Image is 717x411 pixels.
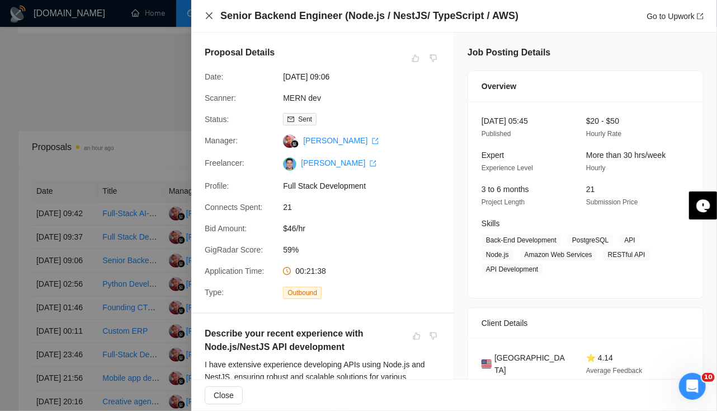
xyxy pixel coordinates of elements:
[283,267,291,275] span: clock-circle
[283,71,451,83] span: [DATE] 09:06
[205,158,244,167] span: Freelancer:
[283,244,451,256] span: 59%
[205,72,223,81] span: Date:
[482,263,543,275] span: API Development
[372,138,379,144] span: export
[586,353,613,362] span: ⭐ 4.14
[283,201,451,213] span: 21
[301,158,376,167] a: [PERSON_NAME] export
[586,164,606,172] span: Hourly
[205,11,214,21] button: Close
[205,327,405,354] h5: Describe your recent experience with Node.js/NestJS API development
[205,288,224,297] span: Type:
[620,234,639,246] span: API
[283,222,451,235] span: $46/hr
[586,130,621,138] span: Hourly Rate
[298,115,312,123] span: Sent
[482,130,511,138] span: Published
[295,267,326,275] span: 00:21:38
[482,80,516,92] span: Overview
[586,185,595,194] span: 21
[283,157,296,171] img: c1xPIZKCd_5qpVW3p9_rL3BM5xnmTxF9N55oKzANS0DJi4p2e9ZOzoRW-Ms11vJalQ
[205,115,229,124] span: Status:
[468,46,550,59] h5: Job Posting Details
[287,116,294,123] span: mail
[482,358,492,370] img: 🇺🇸
[482,164,533,172] span: Experience Level
[220,9,518,23] h4: Senior Backend Engineer (Node.js / NestJS/ TypeScript / AWS)
[568,234,613,246] span: PostgreSQL
[205,358,440,395] div: I have extensive experience developing APIs using Node.js and NestJS, ensuring robust and scalabl...
[205,245,263,254] span: GigRadar Score:
[303,136,379,145] a: [PERSON_NAME] export
[482,116,528,125] span: [DATE] 05:45
[586,116,619,125] span: $20 - $50
[494,352,568,376] span: [GEOGRAPHIC_DATA]
[205,181,229,190] span: Profile:
[482,249,513,261] span: Node.js
[482,234,561,246] span: Back-End Development
[482,198,525,206] span: Project Length
[205,46,275,59] h5: Proposal Details
[647,12,704,21] a: Go to Upworkexport
[370,160,376,167] span: export
[482,219,500,228] span: Skills
[205,224,247,233] span: Bid Amount:
[283,94,321,102] a: MERN dev
[205,136,238,145] span: Manager:
[482,308,690,338] div: Client Details
[586,367,643,375] span: Average Feedback
[283,180,451,192] span: Full Stack Development
[520,249,597,261] span: Amazon Web Services
[586,198,638,206] span: Submission Price
[291,140,299,148] img: gigradar-bm.png
[205,11,214,20] span: close
[482,151,504,160] span: Expert
[214,389,234,401] span: Close
[586,151,666,160] span: More than 30 hrs/week
[679,373,706,400] iframe: Intercom live chat
[205,267,265,275] span: Application Time:
[283,287,322,299] span: Outbound
[702,373,715,382] span: 10
[697,13,704,20] span: export
[205,386,243,404] button: Close
[603,249,650,261] span: RESTful API
[205,203,263,212] span: Connects Spent:
[482,185,529,194] span: 3 to 6 months
[205,94,236,102] span: Scanner:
